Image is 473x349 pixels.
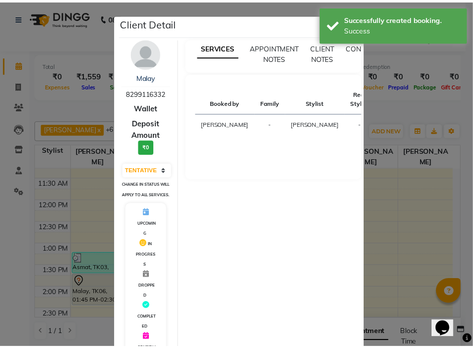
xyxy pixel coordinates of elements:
div: Successfully created booking. [350,13,467,24]
th: Req. Stylist [350,83,381,114]
h5: Client Detail [122,15,179,30]
th: Stylist [290,83,350,114]
td: - [350,114,381,162]
span: IN PROGRESS [138,243,158,269]
span: SERVICES [200,39,242,57]
a: Malay [138,73,157,82]
span: CONSUMPTION [352,43,404,52]
iframe: chat widget [439,309,471,339]
img: avatar [133,38,163,68]
span: CLIENT NOTES [316,43,340,62]
td: - [259,114,290,162]
h3: ₹0 [140,140,156,155]
span: 8299116332 [128,89,168,98]
div: Success [350,24,467,34]
th: Booked by [198,83,259,114]
span: UPCOMING [140,222,158,237]
td: [PERSON_NAME] [198,114,259,162]
span: COMPLETED [140,316,158,332]
span: Wallet [136,103,160,114]
small: Change in status will apply to all services. [124,182,172,198]
span: Deposit Amount [123,118,173,140]
span: [PERSON_NAME] [296,120,344,128]
th: Family [259,83,290,114]
span: DROPPED [141,285,157,300]
span: APPOINTMENT NOTES [254,43,304,62]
